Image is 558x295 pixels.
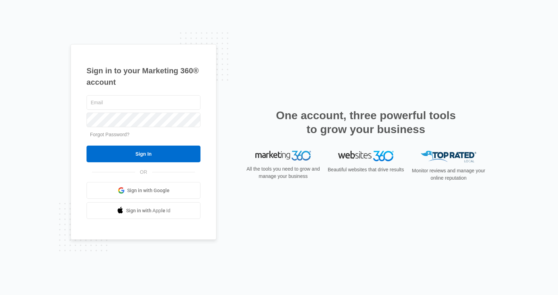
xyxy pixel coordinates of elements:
p: Beautiful websites that drive results [327,166,405,173]
a: Forgot Password? [90,132,130,137]
span: Sign in with Google [127,187,170,194]
span: Sign in with Apple Id [126,207,171,214]
p: All the tools you need to grow and manage your business [244,165,322,180]
h2: One account, three powerful tools to grow your business [274,108,458,136]
a: Sign in with Apple Id [87,202,200,219]
a: Sign in with Google [87,182,200,199]
input: Sign In [87,146,200,162]
img: Websites 360 [338,151,394,161]
img: Marketing 360 [255,151,311,161]
p: Monitor reviews and manage your online reputation [410,167,487,182]
img: Top Rated Local [421,151,476,162]
span: OR [135,169,152,176]
input: Email [87,95,200,110]
h1: Sign in to your Marketing 360® account [87,65,200,88]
